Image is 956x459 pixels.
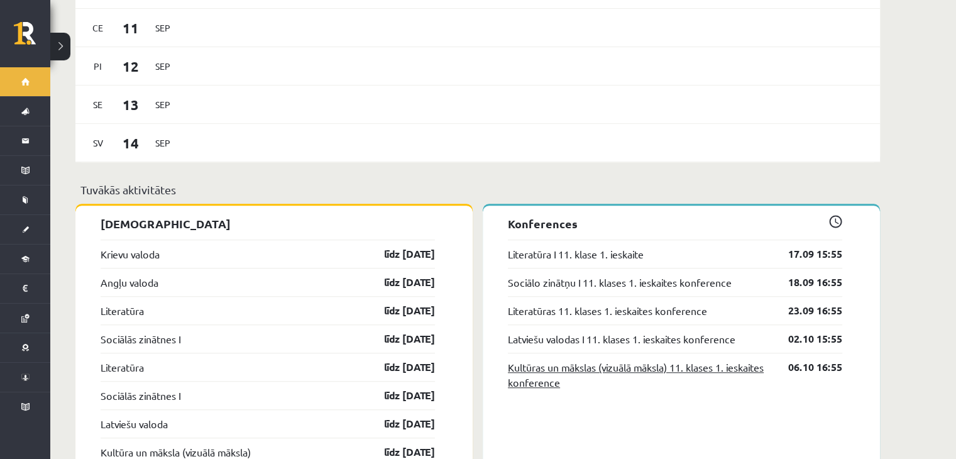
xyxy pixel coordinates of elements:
[101,331,180,346] a: Sociālās zinātnes I
[101,246,160,262] a: Krievu valoda
[362,416,435,431] a: līdz [DATE]
[508,331,735,346] a: Latviešu valodas I 11. klases 1. ieskaites konference
[85,57,111,76] span: Pi
[508,360,769,390] a: Kultūras un mākslas (vizuālā māksla) 11. klases 1. ieskaites konference
[150,18,176,38] span: Sep
[85,133,111,153] span: Sv
[150,57,176,76] span: Sep
[101,275,158,290] a: Angļu valoda
[769,246,842,262] a: 17.09 15:55
[769,360,842,375] a: 06.10 16:55
[150,95,176,114] span: Sep
[362,331,435,346] a: līdz [DATE]
[111,94,150,115] span: 13
[14,22,50,53] a: Rīgas 1. Tālmācības vidusskola
[111,56,150,77] span: 12
[362,275,435,290] a: līdz [DATE]
[111,18,150,38] span: 11
[508,275,732,290] a: Sociālo zinātņu I 11. klases 1. ieskaites konference
[362,246,435,262] a: līdz [DATE]
[80,181,875,198] p: Tuvākās aktivitātes
[85,18,111,38] span: Ce
[101,303,144,318] a: Literatūra
[101,215,435,232] p: [DEMOGRAPHIC_DATA]
[508,246,644,262] a: Literatūra I 11. klase 1. ieskaite
[769,275,842,290] a: 18.09 16:55
[85,95,111,114] span: Se
[362,360,435,375] a: līdz [DATE]
[362,303,435,318] a: līdz [DATE]
[150,133,176,153] span: Sep
[101,388,180,403] a: Sociālās zinātnes I
[362,388,435,403] a: līdz [DATE]
[111,133,150,153] span: 14
[101,360,144,375] a: Literatūra
[101,416,168,431] a: Latviešu valoda
[508,215,842,232] p: Konferences
[769,331,842,346] a: 02.10 15:55
[508,303,707,318] a: Literatūras 11. klases 1. ieskaites konference
[769,303,842,318] a: 23.09 16:55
